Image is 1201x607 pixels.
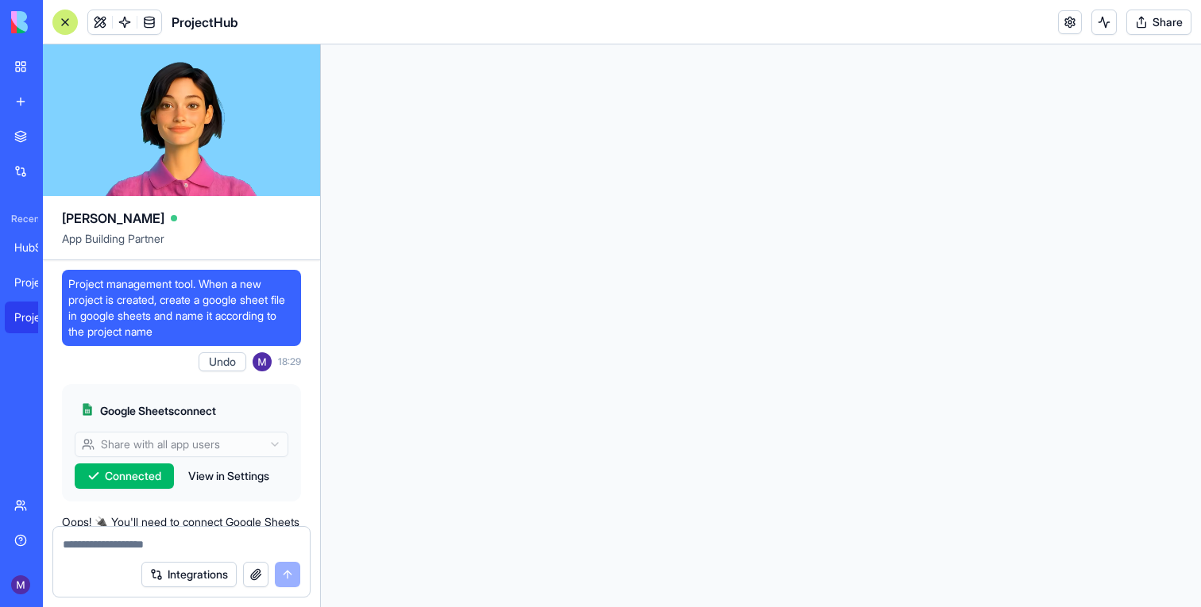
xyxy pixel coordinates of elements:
[5,267,68,298] a: ProjectHub
[105,468,161,484] span: Connected
[199,352,246,371] button: Undo
[172,13,238,32] h1: ProjectHub
[14,309,59,325] div: ProjectHub
[5,232,68,263] a: HubSpot Lead Sync Tool
[14,240,59,255] div: HubSpot Lead Sync Tool
[62,231,301,259] span: App Building Partner
[253,352,272,371] img: ACg8ocJtOslkEheqcbxbRNY-DBVyiSoWR6j0po04Vm4_vNZB470J1w=s96-c
[62,209,164,228] span: [PERSON_NAME]
[180,463,277,489] button: View in Settings
[81,403,94,416] img: googlesheets
[141,562,237,587] button: Integrations
[62,514,301,594] p: Oops! 🔌 You'll need to connect Google Sheets first before I can build this magic for you. Just hi...
[11,11,110,33] img: logo
[11,575,30,594] img: ACg8ocJtOslkEheqcbxbRNY-DBVyiSoWR6j0po04Vm4_vNZB470J1w=s96-c
[1126,10,1191,35] button: Share
[75,463,174,489] button: Connected
[14,275,59,290] div: ProjectHub
[5,213,38,225] span: Recent
[5,302,68,333] a: ProjectHub
[278,355,301,368] span: 18:29
[68,276,295,340] span: Project management tool. When a new project is created, create a google sheet file in google shee...
[100,403,216,419] span: Google Sheets connect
